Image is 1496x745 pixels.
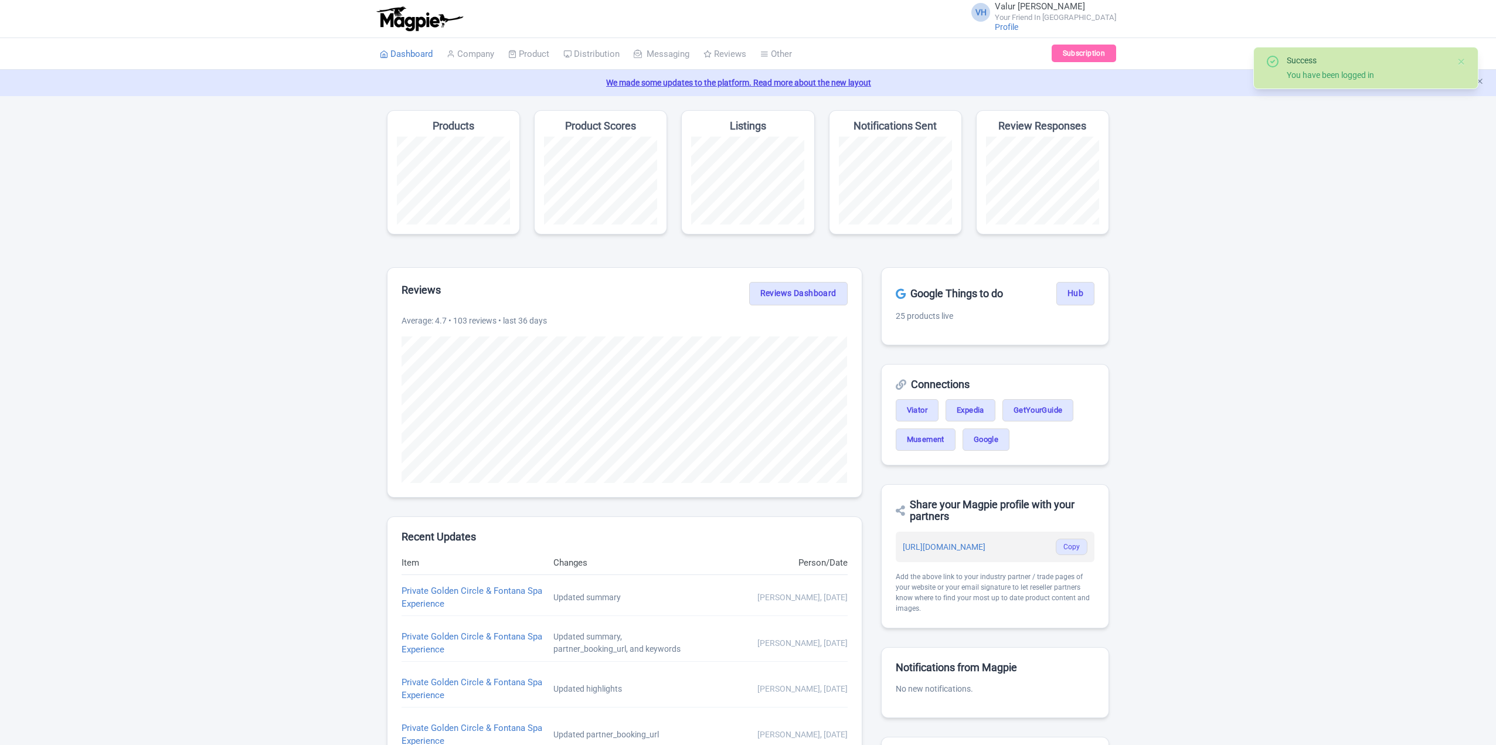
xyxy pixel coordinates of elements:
h2: Notifications from Magpie [896,662,1094,673]
a: Reviews Dashboard [741,282,848,305]
h4: Listings [728,120,768,132]
a: Profile [982,22,1007,32]
div: [PERSON_NAME], [DATE] [705,591,848,604]
div: Changes [553,556,696,570]
h2: Reviews [402,284,446,296]
div: Item [402,556,544,570]
small: Your Friend In [GEOGRAPHIC_DATA] [982,13,1116,21]
p: 25 products live [896,310,1094,322]
div: [PERSON_NAME], [DATE] [705,683,848,695]
span: Valur [PERSON_NAME] [982,1,1078,12]
span: VH [959,3,978,22]
a: VH Valur [PERSON_NAME] Your Friend In [GEOGRAPHIC_DATA] [952,2,1116,21]
a: Reviews [718,38,763,70]
p: Average: 4.7 • 103 reviews • last 36 days [402,315,848,327]
p: No new notifications. [896,683,1094,695]
div: You have been logged in [1287,69,1447,81]
div: Success [1287,55,1447,67]
a: Other [777,38,811,70]
a: Private Golden Circle & Fontana Spa Experience [402,631,535,655]
button: Close [1457,55,1466,69]
div: Person/Date [705,556,848,570]
a: Distribution [572,38,631,70]
a: Product [514,38,557,70]
div: Updated summary [553,591,696,604]
div: [PERSON_NAME], [DATE] [705,729,848,741]
div: Add the above link to your industry partner / trade pages of your website or your email signature... [896,571,1094,614]
a: GetYourGuide [1008,399,1085,421]
a: Google [967,428,1016,451]
h4: Product Scores [562,120,640,132]
a: [URL][DOMAIN_NAME] [903,542,993,552]
h2: Recent Updates [402,531,848,543]
a: We made some updates to the platform. Read more about the new layout [7,77,1489,89]
a: Company [450,38,499,70]
a: Messaging [645,38,703,70]
a: Private Golden Circle & Fontana Spa Experience [402,676,535,701]
h4: Notifications Sent [849,120,941,132]
h2: Connections [896,379,1094,390]
a: Viator [896,399,941,421]
img: logo-ab69f6fb50320c5b225c76a69d11143b.png [374,6,465,32]
a: Musement [896,428,960,451]
h4: Products [431,120,477,132]
div: Updated highlights [553,683,696,695]
h2: Share your Magpie profile with your partners [896,499,1094,522]
a: Hub [1055,282,1094,305]
a: Dashboard [380,38,436,70]
a: Expedia [948,399,1001,421]
div: Updated partner_booking_url [553,729,696,741]
button: Close announcement [1475,76,1484,89]
h4: Review Responses [994,120,1092,132]
div: [PERSON_NAME], [DATE] [705,637,848,649]
div: Updated summary, partner_booking_url, and keywords [553,631,696,655]
a: Subscription [1049,45,1116,62]
a: Private Golden Circle & Fontana Spa Experience [402,585,535,610]
h2: Google Things to do [896,288,1014,300]
button: Copy [1055,539,1087,555]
